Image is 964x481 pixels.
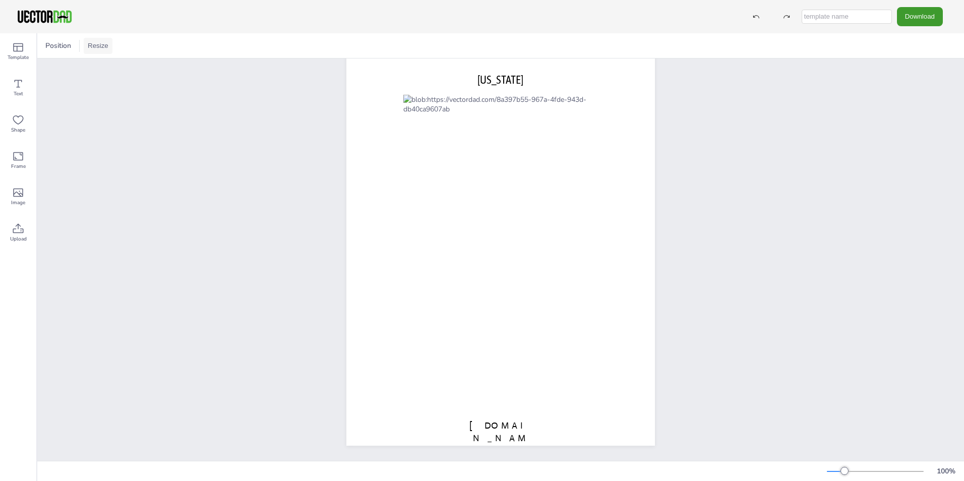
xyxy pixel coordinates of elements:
[469,420,532,456] span: [DOMAIN_NAME]
[897,7,943,26] button: Download
[802,10,892,24] input: template name
[477,73,523,86] span: [US_STATE]
[84,38,112,54] button: Resize
[10,235,27,243] span: Upload
[14,90,23,98] span: Text
[11,162,26,170] span: Frame
[8,53,29,62] span: Template
[11,199,25,207] span: Image
[43,41,73,50] span: Position
[11,126,25,134] span: Shape
[934,466,958,476] div: 100 %
[16,9,73,24] img: VectorDad-1.png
